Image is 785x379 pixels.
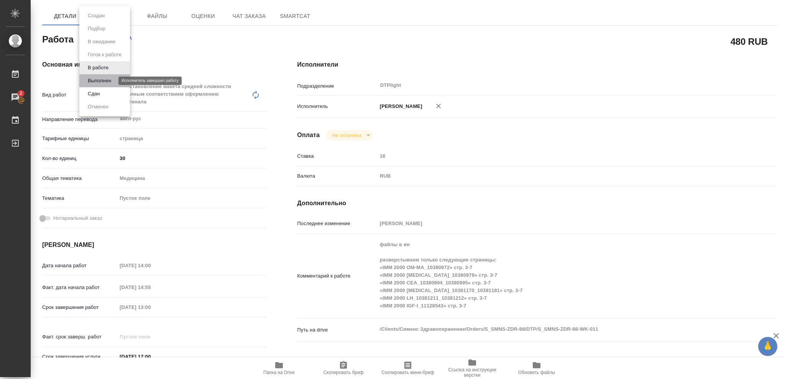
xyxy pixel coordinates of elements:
[85,11,107,20] button: Создан
[85,25,108,33] button: Подбор
[85,77,113,85] button: Выполнен
[85,103,111,111] button: Отменен
[85,64,111,72] button: В работе
[85,51,124,59] button: Готов к работе
[85,90,102,98] button: Сдан
[85,38,118,46] button: В ожидании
